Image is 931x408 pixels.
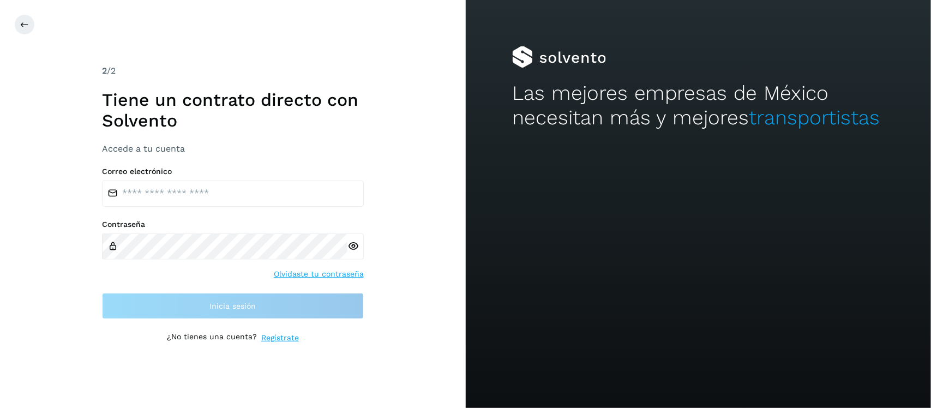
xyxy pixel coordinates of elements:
[274,268,364,280] a: Olvidaste tu contraseña
[749,106,880,129] span: transportistas
[102,64,364,77] div: /2
[102,220,364,229] label: Contraseña
[261,332,299,344] a: Regístrate
[102,293,364,319] button: Inicia sesión
[167,332,257,344] p: ¿No tienes una cuenta?
[102,65,107,76] span: 2
[102,89,364,131] h1: Tiene un contrato directo con Solvento
[512,81,885,130] h2: Las mejores empresas de México necesitan más y mejores
[102,143,364,154] h3: Accede a tu cuenta
[102,167,364,176] label: Correo electrónico
[209,302,256,310] span: Inicia sesión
